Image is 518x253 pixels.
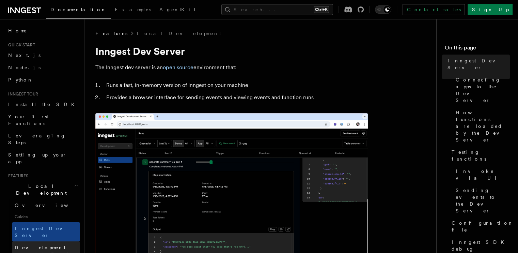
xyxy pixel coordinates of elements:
span: Home [8,27,27,34]
span: Leveraging Steps [8,133,66,145]
a: Home [5,25,80,37]
a: Your first Functions [5,110,80,130]
a: Configuration file [449,217,510,236]
a: Invoke via UI [453,165,510,184]
a: Inngest Dev Server [12,222,80,241]
kbd: Ctrl+K [314,6,329,13]
a: Testing functions [449,146,510,165]
a: Overview [12,199,80,211]
span: Your first Functions [8,114,49,126]
button: Local Development [5,180,80,199]
a: open source [163,64,193,71]
a: Leveraging Steps [5,130,80,149]
span: Sending events to the Dev Server [456,187,510,214]
span: Documentation [50,7,107,12]
a: AgentKit [155,2,200,18]
a: Install the SDK [5,98,80,110]
span: Configuration file [452,220,514,233]
a: Next.js [5,49,80,61]
a: Sending events to the Dev Server [453,184,510,217]
h1: Inngest Dev Server [95,45,368,57]
span: Next.js [8,53,41,58]
a: How functions are loaded by the Dev Server [453,106,510,146]
a: Sign Up [468,4,513,15]
span: Features [5,173,28,179]
span: Inngest Dev Server [448,57,510,71]
h4: On this page [445,44,510,55]
span: Guides [12,211,80,222]
a: Contact sales [403,4,465,15]
a: Examples [111,2,155,18]
span: Local Development [5,183,74,196]
span: Features [95,30,127,37]
a: Connecting apps to the Dev Server [453,74,510,106]
span: Overview [15,203,85,208]
a: Python [5,74,80,86]
a: Node.js [5,61,80,74]
span: Invoke via UI [456,168,510,181]
li: Runs a fast, in-memory version of Inngest on your machine [104,80,368,90]
span: Install the SDK [8,102,79,107]
span: Examples [115,7,151,12]
p: The Inngest dev server is an environment that: [95,63,368,72]
span: How functions are loaded by the Dev Server [456,109,510,143]
span: Inngest tour [5,91,38,97]
span: Inngest Dev Server [15,226,73,238]
span: AgentKit [159,7,195,12]
a: Local Development [137,30,221,37]
a: Documentation [46,2,111,19]
a: Setting up your app [5,149,80,168]
li: Provides a browser interface for sending events and viewing events and function runs [104,93,368,102]
span: Testing functions [452,149,510,162]
span: Node.js [8,65,41,70]
a: Inngest Dev Server [445,55,510,74]
span: Python [8,77,33,83]
button: Search...Ctrl+K [221,4,333,15]
span: Quick start [5,42,35,48]
span: Setting up your app [8,152,67,164]
span: Connecting apps to the Dev Server [456,76,510,104]
button: Toggle dark mode [375,5,391,14]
